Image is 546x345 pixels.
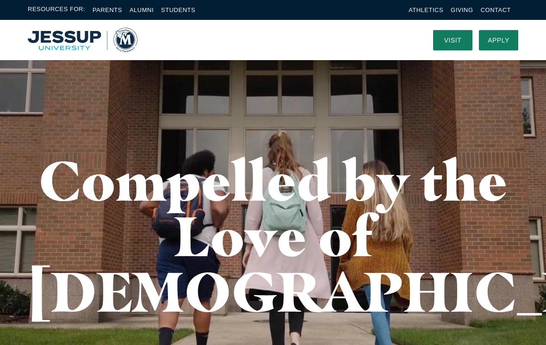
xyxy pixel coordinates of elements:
[409,6,443,13] a: Athletics
[93,6,122,13] a: Parents
[28,28,137,52] img: Multnomah University Logo
[28,5,85,15] span: Resources For:
[28,28,137,52] a: Home
[451,6,473,13] a: Giving
[161,6,195,13] a: Students
[28,153,518,319] h1: Compelled by the Love of [DEMOGRAPHIC_DATA]
[481,6,511,13] a: Contact
[130,6,154,13] a: Alumni
[433,30,472,50] a: Visit
[479,30,518,50] a: Apply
